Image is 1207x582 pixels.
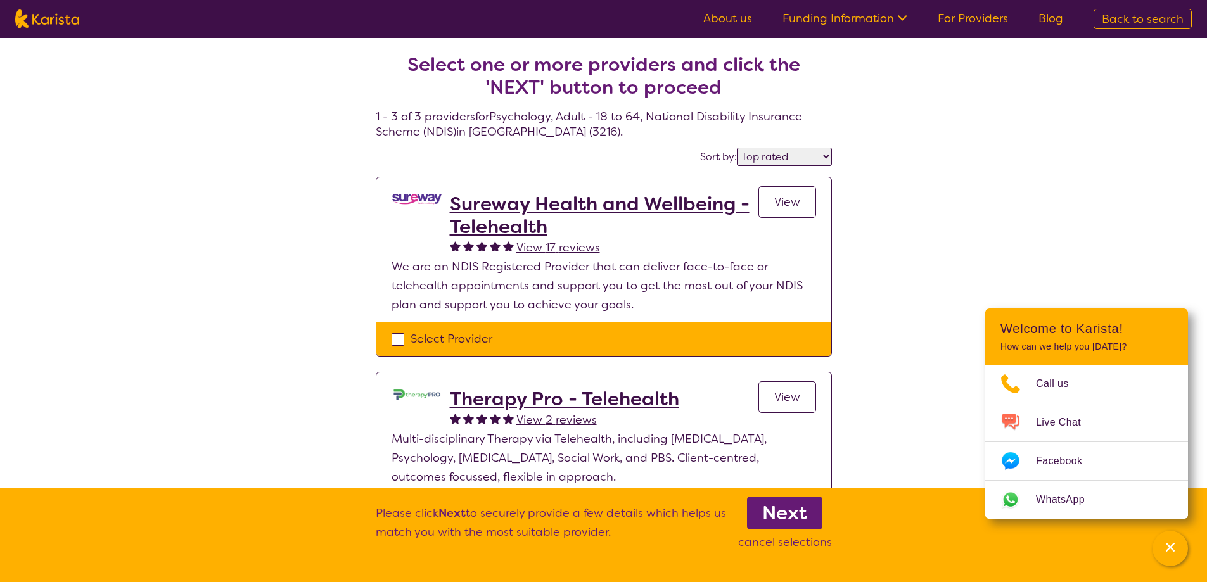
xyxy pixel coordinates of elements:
[392,429,816,486] p: Multi-disciplinary Therapy via Telehealth, including [MEDICAL_DATA], Psychology, [MEDICAL_DATA], ...
[391,53,817,99] h2: Select one or more providers and click the 'NEXT' button to proceed
[985,308,1188,519] div: Channel Menu
[450,413,461,424] img: fullstar
[985,365,1188,519] ul: Choose channel
[516,410,597,429] a: View 2 reviews
[758,381,816,413] a: View
[450,388,679,410] a: Therapy Pro - Telehealth
[758,186,816,218] a: View
[490,413,501,424] img: fullstar
[938,11,1008,26] a: For Providers
[700,150,737,163] label: Sort by:
[774,389,800,405] span: View
[516,238,600,257] a: View 17 reviews
[15,9,79,28] img: Karista logo
[762,500,807,526] b: Next
[463,241,474,251] img: fullstar
[1036,452,1097,471] span: Facebook
[516,240,600,255] span: View 17 reviews
[450,241,461,251] img: fullstar
[1036,413,1096,432] span: Live Chat
[392,193,442,206] img: vgwqq8bzw4bddvbx0uac.png
[503,413,514,424] img: fullstar
[1102,11,1184,27] span: Back to search
[376,503,726,552] p: Please click to securely provide a few details which helps us match you with the most suitable pr...
[376,23,832,139] h4: 1 - 3 of 3 providers for Psychology , Adult - 18 to 64 , National Disability Insurance Scheme (ND...
[1153,531,1188,566] button: Channel Menu
[703,11,752,26] a: About us
[774,194,800,210] span: View
[438,505,466,521] b: Next
[1094,9,1192,29] a: Back to search
[476,413,487,424] img: fullstar
[503,241,514,251] img: fullstar
[1000,321,1173,336] h2: Welcome to Karista!
[747,497,822,529] a: Next
[985,481,1188,519] a: Web link opens in a new tab.
[738,533,832,552] p: cancel selections
[516,412,597,427] span: View 2 reviews
[1000,341,1173,352] p: How can we help you [DATE]?
[1036,490,1100,509] span: WhatsApp
[782,11,907,26] a: Funding Information
[392,388,442,402] img: lehxprcbtunjcwin5sb4.jpg
[463,413,474,424] img: fullstar
[392,257,816,314] p: We are an NDIS Registered Provider that can deliver face-to-face or telehealth appointments and s...
[1038,11,1063,26] a: Blog
[1036,374,1084,393] span: Call us
[490,241,501,251] img: fullstar
[476,241,487,251] img: fullstar
[450,193,758,238] a: Sureway Health and Wellbeing - Telehealth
